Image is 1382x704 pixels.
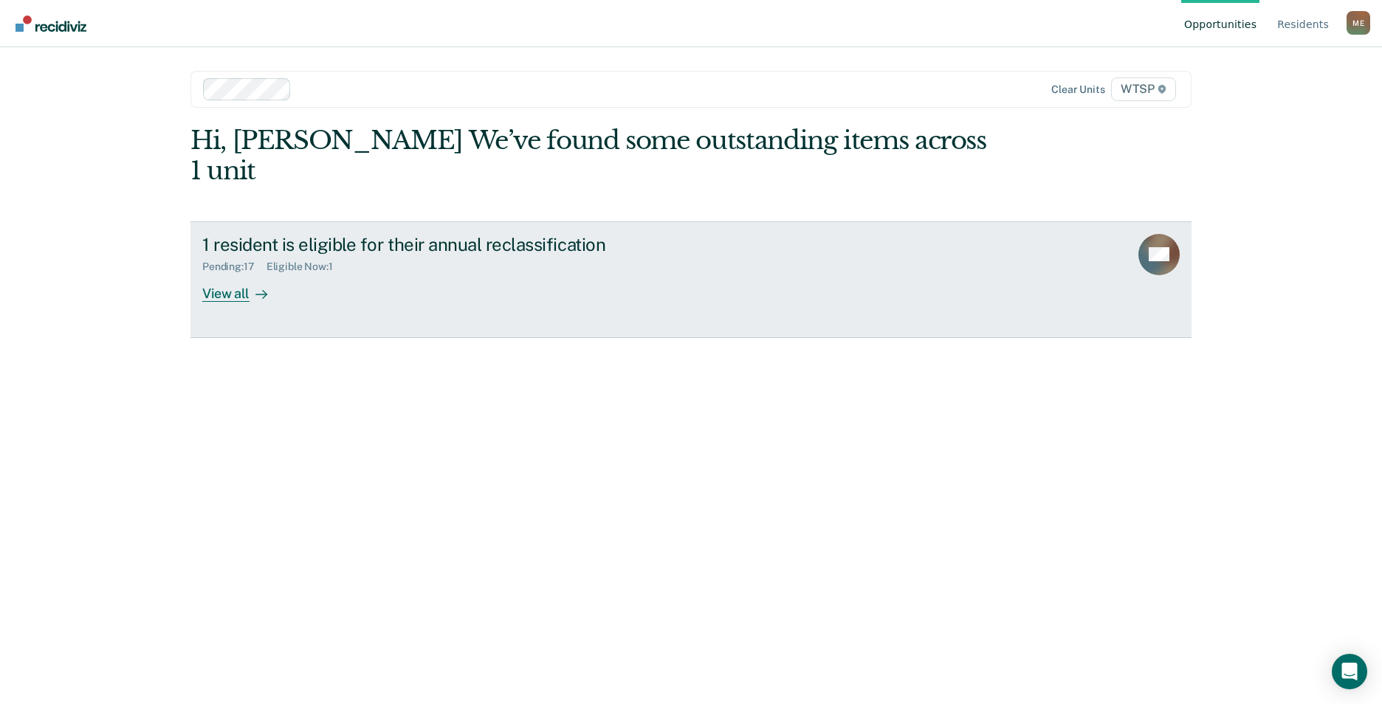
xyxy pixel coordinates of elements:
div: Clear units [1051,83,1105,96]
div: Pending : 17 [202,260,267,273]
div: M E [1347,11,1370,35]
img: Recidiviz [16,15,86,32]
button: Profile dropdown button [1347,11,1370,35]
div: Open Intercom Messenger [1332,654,1367,689]
span: WTSP [1111,77,1176,101]
div: 1 resident is eligible for their annual reclassification [202,234,721,255]
div: Hi, [PERSON_NAME] We’ve found some outstanding items across 1 unit [190,125,991,186]
div: View all [202,273,285,302]
a: 1 resident is eligible for their annual reclassificationPending:17Eligible Now:1View all [190,221,1192,338]
div: Eligible Now : 1 [267,260,345,273]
